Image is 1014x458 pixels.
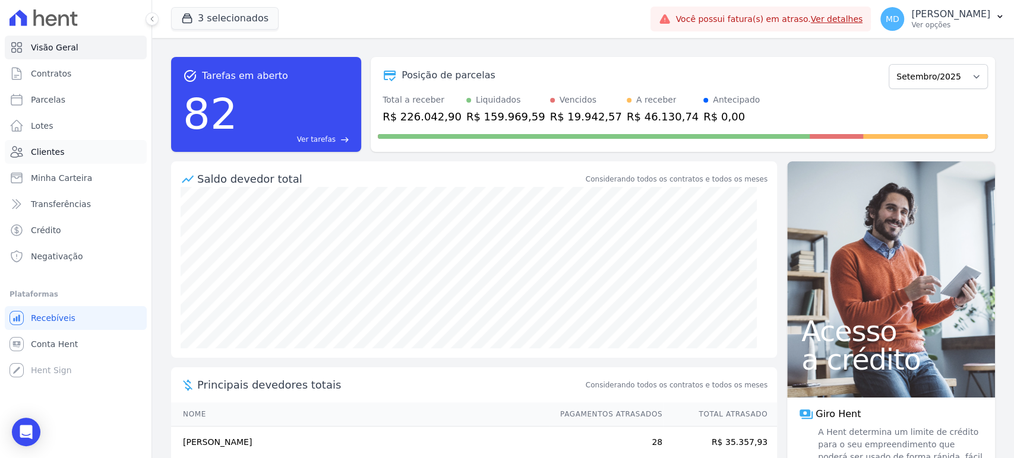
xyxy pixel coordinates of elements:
span: Crédito [31,224,61,236]
span: task_alt [183,69,197,83]
div: R$ 19.942,57 [550,109,622,125]
span: Giro Hent [816,407,861,421]
span: Lotes [31,120,53,132]
span: Parcelas [31,94,65,106]
p: Ver opções [911,20,990,30]
th: Nome [171,402,549,427]
p: [PERSON_NAME] [911,8,990,20]
span: Clientes [31,146,64,158]
a: Crédito [5,218,147,242]
div: 82 [183,83,238,145]
span: Conta Hent [31,338,78,350]
div: Antecipado [713,94,760,106]
div: Liquidados [476,94,521,106]
span: Visão Geral [31,42,78,53]
div: Vencidos [560,94,596,106]
a: Transferências [5,192,147,216]
div: R$ 46.130,74 [627,109,699,125]
button: 3 selecionados [171,7,279,30]
a: Ver detalhes [811,14,863,24]
span: Negativação [31,250,83,262]
span: a crédito [801,345,981,374]
span: Contratos [31,68,71,79]
span: Considerando todos os contratos e todos os meses [586,380,767,390]
a: Conta Hent [5,332,147,356]
a: Ver tarefas east [242,134,349,145]
a: Clientes [5,140,147,164]
span: Transferências [31,198,91,210]
button: MD [PERSON_NAME] Ver opções [871,2,1014,36]
div: Plataformas [10,287,142,301]
th: Total Atrasado [663,402,777,427]
div: Considerando todos os contratos e todos os meses [586,174,767,185]
div: Saldo devedor total [197,171,583,187]
div: A receber [636,94,677,106]
a: Lotes [5,114,147,138]
a: Recebíveis [5,306,147,330]
a: Negativação [5,244,147,268]
div: R$ 226.042,90 [383,109,462,125]
span: east [340,135,349,144]
th: Pagamentos Atrasados [549,402,663,427]
span: MD [886,15,899,23]
div: Total a receber [383,94,462,106]
a: Parcelas [5,88,147,112]
a: Minha Carteira [5,166,147,190]
div: Posição de parcelas [402,68,495,82]
div: R$ 159.969,59 [466,109,545,125]
div: R$ 0,00 [703,109,760,125]
div: Open Intercom Messenger [12,418,40,446]
a: Contratos [5,62,147,85]
span: Recebíveis [31,312,75,324]
span: Principais devedores totais [197,377,583,393]
span: Ver tarefas [297,134,336,145]
span: Acesso [801,317,981,345]
span: Tarefas em aberto [202,69,288,83]
span: Você possui fatura(s) em atraso. [675,13,863,26]
span: Minha Carteira [31,172,92,184]
a: Visão Geral [5,36,147,59]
